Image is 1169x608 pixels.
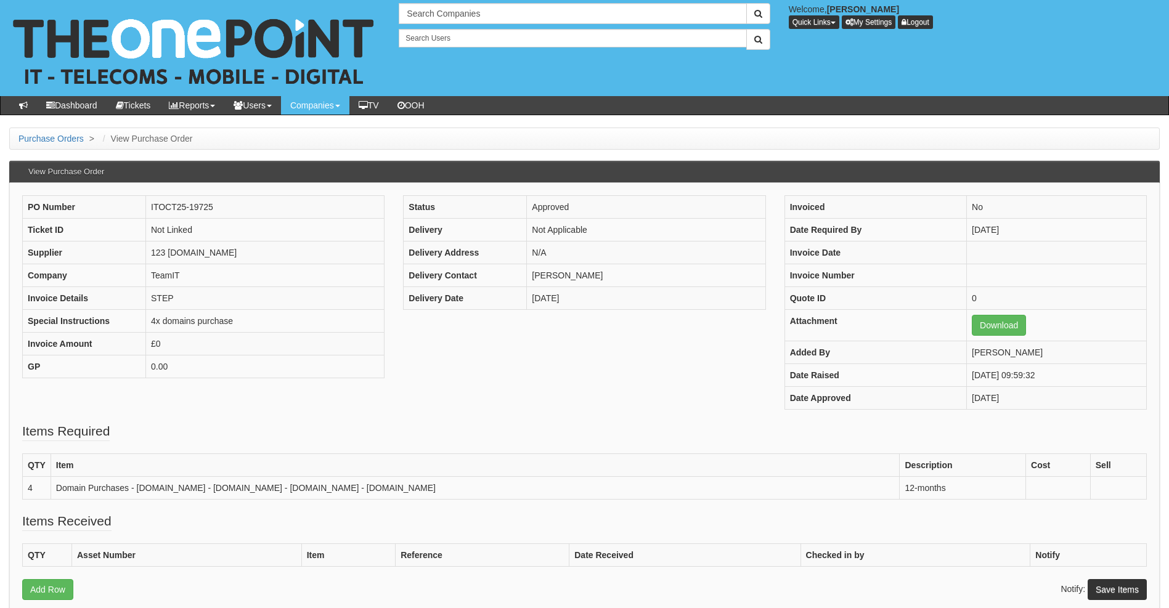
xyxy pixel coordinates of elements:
td: STEP [146,287,385,310]
a: Reports [160,96,224,115]
th: Quote ID [784,287,966,310]
td: Not Linked [146,219,385,241]
td: Domain Purchases - [DOMAIN_NAME] - [DOMAIN_NAME] - [DOMAIN_NAME] - [DOMAIN_NAME] [51,477,900,500]
li: View Purchase Order [100,132,193,145]
th: Invoice Details [23,287,146,310]
th: Invoice Date [784,241,966,264]
a: Users [224,96,281,115]
th: Invoice Number [784,264,966,287]
td: 0 [967,287,1147,310]
a: TV [349,96,388,115]
td: 4 [23,477,51,500]
td: [PERSON_NAME] [967,341,1147,364]
td: N/A [527,241,765,264]
legend: Items Received [22,512,112,531]
th: Asset Number [72,544,302,567]
td: Not Applicable [527,219,765,241]
th: Delivery Contact [404,264,527,287]
th: Delivery Date [404,287,527,310]
a: My Settings [842,15,896,29]
th: Notify [1030,544,1147,567]
th: Description [900,454,1026,477]
th: Ticket ID [23,219,146,241]
td: [PERSON_NAME] [527,264,765,287]
td: [DATE] 09:59:32 [967,364,1147,387]
td: No [967,196,1147,219]
div: Welcome, [780,3,1169,29]
td: 0.00 [146,355,385,378]
th: Special Instructions [23,310,146,333]
th: QTY [23,544,72,567]
th: Attachment [784,310,966,341]
button: Save Items [1088,579,1147,600]
a: OOH [388,96,434,115]
th: Delivery Address [404,241,527,264]
span: > [86,134,97,144]
h3: View Purchase Order [22,161,110,182]
th: Date Required By [784,219,966,241]
a: Logout [898,15,933,29]
a: Tickets [107,96,160,115]
a: Dashboard [37,96,107,115]
th: Checked in by [800,544,1030,567]
td: Approved [527,196,765,219]
th: Added By [784,341,966,364]
a: Companies [281,96,349,115]
th: Delivery [404,219,527,241]
th: Supplier [23,241,146,264]
a: Add Row [22,579,73,600]
b: [PERSON_NAME] [827,4,899,14]
td: [DATE] [527,287,765,310]
th: Date Received [569,544,800,567]
th: QTY [23,454,51,477]
th: Status [404,196,527,219]
th: Company [23,264,146,287]
th: PO Number [23,196,146,219]
th: Cost [1026,454,1091,477]
th: GP [23,355,146,378]
th: Item [51,454,900,477]
a: Purchase Orders [18,134,84,144]
td: £0 [146,333,385,355]
button: Quick Links [789,15,839,29]
td: TeamIT [146,264,385,287]
a: Download [972,315,1026,336]
td: ITOCT25-19725 [146,196,385,219]
p: Notify: [1061,579,1147,600]
th: Invoiced [784,196,966,219]
th: Sell [1090,454,1146,477]
legend: Items Required [22,422,110,441]
th: Date Raised [784,364,966,387]
th: Date Approved [784,387,966,410]
td: 12-months [900,477,1026,500]
th: Item [301,544,396,567]
th: Invoice Amount [23,333,146,355]
input: Search Users [399,29,746,47]
input: Search Companies [399,3,746,24]
td: 123 [DOMAIN_NAME] [146,241,385,264]
td: 4x domains purchase [146,310,385,333]
td: [DATE] [967,387,1147,410]
td: [DATE] [967,219,1147,241]
th: Reference [396,544,569,567]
